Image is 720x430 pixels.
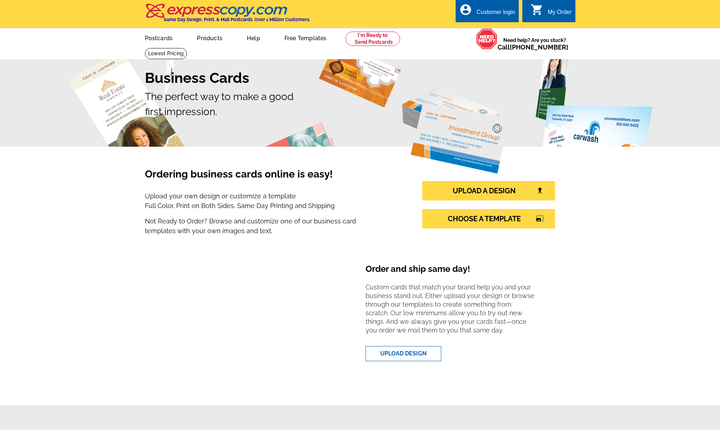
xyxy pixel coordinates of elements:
div: My Order [548,9,572,19]
i: shopping_cart [531,3,543,16]
p: Upload your own design or customize a template Full Color, Print on Both Sides, Same Day Printing... [145,191,392,211]
a: UPLOAD DESIGN [366,346,441,361]
a: account_circle Customer login [459,8,515,17]
a: Postcards [133,29,184,46]
p: Custom cards that match your brand help you and your business stand out. Either upload your desig... [366,283,543,340]
a: Help [235,29,272,46]
i: account_circle [459,3,472,16]
p: The perfect way to make a good first impression. [145,89,575,119]
a: Products [185,29,234,46]
a: UPLOAD A DESIGN [422,181,555,200]
span: Call [498,43,568,51]
h4: Same Day Design, Print, & Mail Postcards. Over 1 Million Customers. [164,17,310,22]
img: help [476,28,498,49]
a: [PHONE_NUMBER] [510,43,568,51]
a: shopping_cart My Order [531,8,572,17]
span: Need help? Are you stuck? [498,37,572,51]
h4: Order and ship same day! [366,264,543,280]
a: Same Day Design, Print, & Mail Postcards. Over 1 Million Customers. [145,9,310,22]
a: Free Templates [273,29,338,46]
p: Not Ready to Order? Browse and customize one of our business card templates with your own images ... [145,216,392,236]
img: investment-group.png [402,88,509,174]
i: photo_size_select_large [536,215,544,222]
h3: Ordering business cards online is easy! [145,168,392,188]
div: Customer login [476,9,515,19]
h1: Business Cards [145,69,575,86]
a: CHOOSE A TEMPLATEphoto_size_select_large [422,209,555,228]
